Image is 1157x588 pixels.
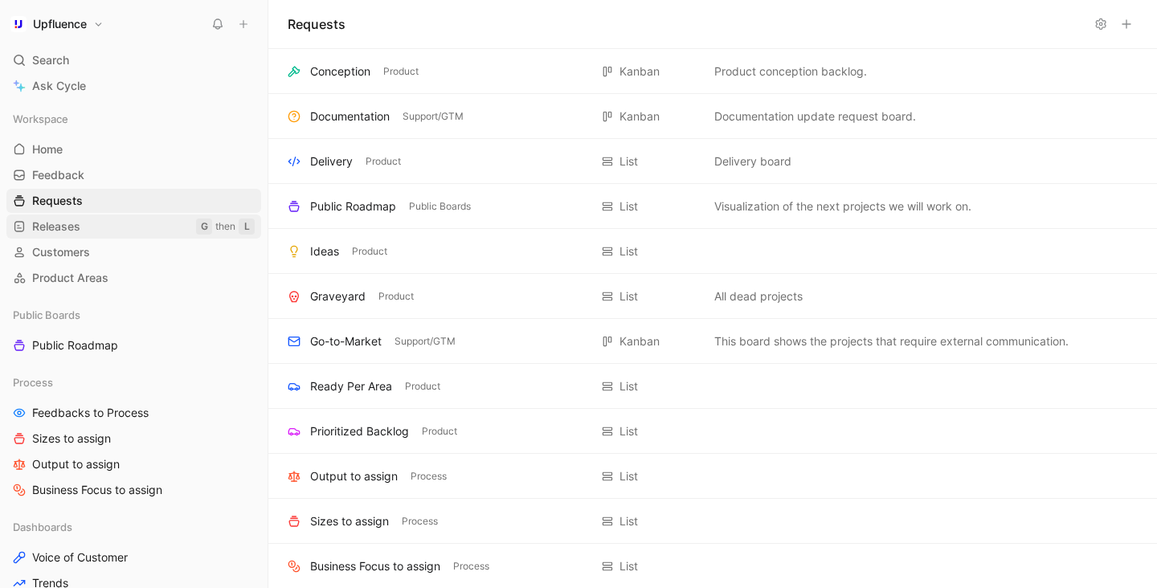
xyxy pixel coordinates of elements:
button: Process [407,469,450,484]
div: Ready Per Area [310,377,392,396]
a: Home [6,137,261,161]
span: Delivery board [714,152,791,171]
div: List [619,242,638,261]
h1: Upfluence [33,17,87,31]
div: List [619,422,638,441]
div: Output to assign [310,467,398,486]
div: Workspace [6,107,261,131]
a: Output to assign [6,452,261,476]
span: Product [366,153,401,169]
button: Visualization of the next projects we will work on. [711,197,975,216]
div: Kanban [619,62,660,81]
a: Ask Cycle [6,74,261,98]
button: This board shows the projects that require external communication. [711,332,1072,351]
div: Ideas [310,242,339,261]
div: List [619,512,638,531]
a: Customers [6,240,261,264]
h1: Requests [288,14,345,34]
div: Prioritized Backlog [310,422,409,441]
button: Delivery board [711,152,795,171]
span: Requests [32,193,83,209]
span: Product conception backlog. [714,62,867,81]
span: Sizes to assign [32,431,111,447]
span: Business Focus to assign [32,482,162,498]
span: Search [32,51,69,70]
div: Kanban [619,332,660,351]
div: Public RoadmapPublic BoardsListVisualization of the next projects we will work on.View actions [268,184,1157,229]
button: Product [419,424,460,439]
button: Process [399,514,441,529]
a: Requests [6,189,261,213]
div: List [619,152,638,171]
button: All dead projects [711,287,806,306]
div: DeliveryProductListDelivery boardView actions [268,139,1157,184]
div: Conception [310,62,370,81]
a: Voice of Customer [6,545,261,570]
span: Product Areas [32,270,108,286]
button: Product [349,244,390,259]
button: Public Boards [406,199,474,214]
span: Support/GTM [395,333,456,349]
span: Home [32,141,63,157]
div: Sizes to assign [310,512,389,531]
span: Product [378,288,414,304]
span: Output to assign [32,456,120,472]
span: Releases [32,218,80,235]
div: Prioritized BacklogProductListView actions [268,409,1157,454]
div: List [619,377,638,396]
span: This board shows the projects that require external communication. [714,332,1069,351]
div: Search [6,48,261,72]
div: Go-to-Market [310,332,382,351]
span: Voice of Customer [32,549,128,566]
span: Public Boards [13,307,80,323]
div: Business Focus to assign [310,557,440,576]
span: Documentation update request board. [714,107,916,126]
div: List [619,557,638,576]
span: Process [453,558,489,574]
span: Ask Cycle [32,76,86,96]
div: List [619,467,638,486]
button: Product conception backlog. [711,62,870,81]
div: L [239,218,255,235]
div: IdeasProductListView actions [268,229,1157,274]
a: Public Roadmap [6,333,261,357]
a: Product Areas [6,266,261,290]
div: Public BoardsPublic Roadmap [6,303,261,357]
div: Dashboards [6,515,261,539]
span: Workspace [13,111,68,127]
span: Process [411,468,447,484]
span: Public Roadmap [32,337,118,353]
div: Sizes to assignProcessListView actions [268,499,1157,544]
span: Dashboards [13,519,72,535]
div: Process [6,370,261,394]
span: Product [383,63,419,80]
div: then [215,218,235,235]
span: Public Boards [409,198,471,214]
span: Product [405,378,440,394]
span: Product [352,243,387,259]
img: Upfluence [10,16,27,32]
span: Feedback [32,167,84,183]
div: ConceptionProductKanbanProduct conception backlog.View actions [268,49,1157,94]
button: Product [402,379,444,394]
span: Feedbacks to Process [32,405,149,421]
a: Business Focus to assign [6,478,261,502]
button: Product [375,289,417,304]
span: All dead projects [714,287,803,306]
a: Sizes to assign [6,427,261,451]
div: Graveyard [310,287,366,306]
span: Product [422,423,457,439]
div: G [196,218,212,235]
a: Feedbacks to Process [6,401,261,425]
button: Process [450,559,493,574]
div: Output to assignProcessListView actions [268,454,1157,499]
button: Support/GTM [399,109,467,124]
span: Process [402,513,438,529]
button: Product [362,154,404,169]
div: Documentation [310,107,390,126]
div: List [619,287,638,306]
div: Public Boards [6,303,261,327]
span: Process [13,374,53,390]
div: Go-to-MarketSupport/GTMKanbanThis board shows the projects that require external communication.Vi... [268,319,1157,364]
div: DocumentationSupport/GTMKanbanDocumentation update request board.View actions [268,94,1157,139]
